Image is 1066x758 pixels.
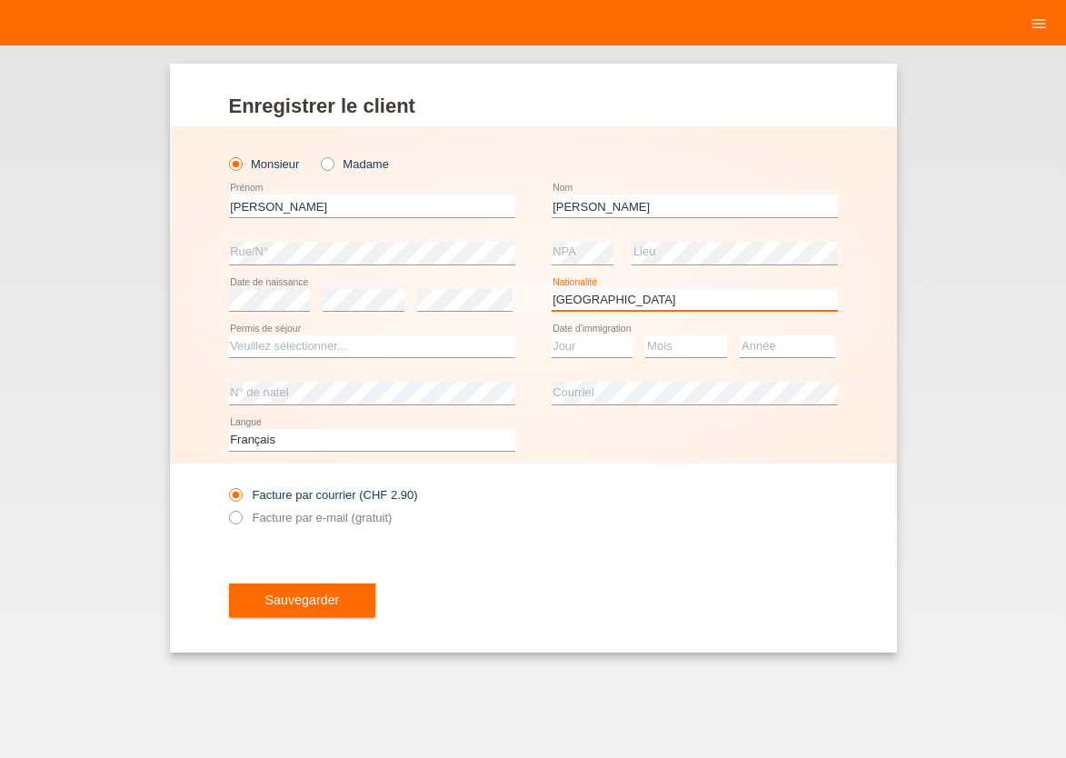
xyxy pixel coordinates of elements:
span: Sauvegarder [265,593,340,607]
i: menu [1030,15,1048,33]
input: Facture par e-mail (gratuit) [229,511,241,534]
h1: Enregistrer le client [229,95,838,117]
label: Madame [321,157,389,171]
label: Facture par e-mail (gratuit) [229,511,393,524]
input: Madame [321,157,333,169]
button: Sauvegarder [229,583,376,618]
label: Facture par courrier (CHF 2.90) [229,488,418,502]
label: Monsieur [229,157,300,171]
a: menu [1021,17,1057,28]
input: Facture par courrier (CHF 2.90) [229,488,241,511]
input: Monsieur [229,157,241,169]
